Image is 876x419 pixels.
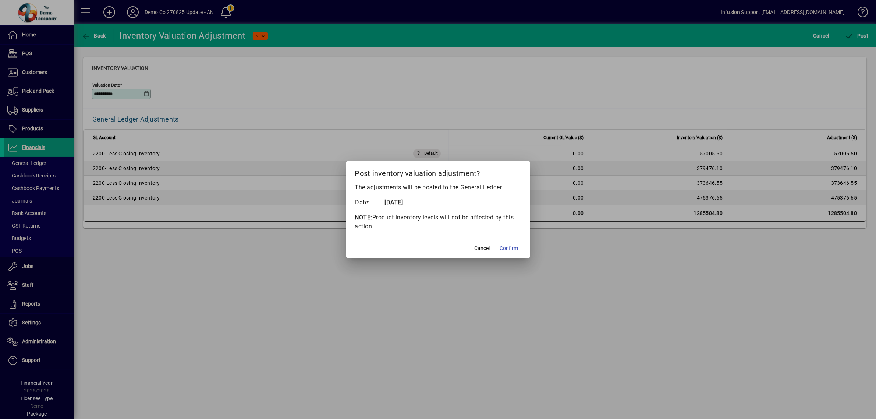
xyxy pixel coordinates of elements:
p: The adjustments will be posted to the General Ledger. [355,183,521,192]
td: Date: [355,198,384,207]
span: Cancel [475,244,490,252]
button: Cancel [471,242,494,255]
span: Confirm [500,244,518,252]
h2: Post inventory valuation adjustment? [346,161,530,183]
button: Confirm [497,242,521,255]
td: [DATE] [384,198,414,207]
strong: NOTE: [355,214,373,221]
p: Product inventory levels will not be affected by this action. [355,213,521,231]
